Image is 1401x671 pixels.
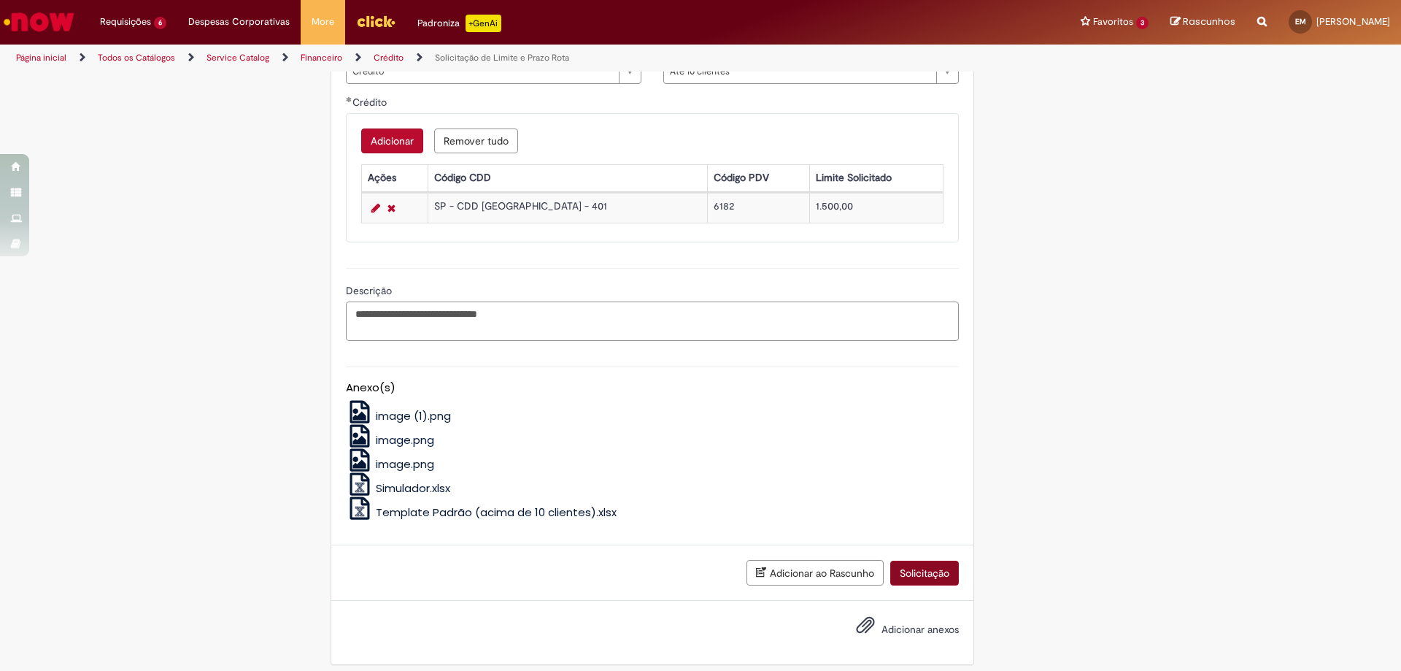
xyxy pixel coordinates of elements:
span: More [312,15,334,29]
button: Remove all rows for Crédito [434,129,518,153]
a: image (1).png [346,408,452,423]
td: SP - CDD [GEOGRAPHIC_DATA] - 401 [428,193,707,223]
textarea: Descrição [346,302,959,341]
span: Adicionar anexos [881,624,959,637]
ul: Trilhas de página [11,45,923,72]
button: Add a row for Crédito [361,129,423,153]
th: Código PDV [707,164,809,191]
a: Template Padrão (acima de 10 clientes).xlsx [346,505,617,520]
span: Crédito [352,60,611,83]
a: Service Catalog [207,52,269,64]
a: Todos os Catálogos [98,52,175,64]
span: image.png [376,432,434,448]
button: Adicionar ao Rascunho [746,560,884,586]
a: Rascunhos [1170,15,1235,29]
span: Favoritos [1093,15,1133,29]
a: Solicitação de Limite e Prazo Rota [435,52,569,64]
th: Limite Solicitado [810,164,943,191]
td: 6182 [707,193,809,223]
span: [PERSON_NAME] [1316,15,1390,28]
span: Obrigatório Preenchido [346,96,352,102]
span: Requisições [100,15,151,29]
button: Adicionar anexos [852,612,879,645]
th: Ações [361,164,428,191]
span: Simulador.xlsx [376,480,450,496]
a: Simulador.xlsx [346,480,451,496]
td: 1.500,00 [810,193,943,223]
img: ServiceNow [1,7,77,37]
a: image.png [346,456,435,472]
a: Página inicial [16,52,66,64]
img: click_logo_yellow_360x200.png [356,10,395,32]
span: Rascunhos [1183,15,1235,28]
a: Crédito [374,52,404,64]
button: Solicitação [890,561,959,586]
span: Crédito [352,96,390,109]
span: Template Padrão (acima de 10 clientes).xlsx [376,505,617,520]
span: EM [1295,17,1306,26]
span: Descrição [346,284,395,297]
div: Padroniza [417,15,501,32]
a: image.png [346,432,435,448]
span: image.png [376,456,434,472]
span: Até 10 clientes [670,60,929,83]
span: image (1).png [376,408,451,423]
p: +GenAi [466,15,501,32]
span: 3 [1136,17,1149,29]
th: Código CDD [428,164,707,191]
h5: Anexo(s) [346,382,959,394]
a: Remover linha 1 [384,199,399,217]
span: 6 [154,17,166,29]
a: Editar Linha 1 [368,199,384,217]
span: Despesas Corporativas [188,15,290,29]
a: Financeiro [301,52,342,64]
